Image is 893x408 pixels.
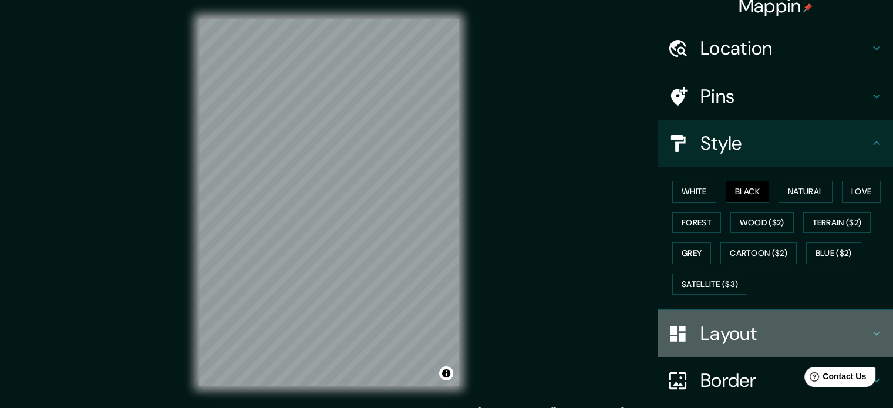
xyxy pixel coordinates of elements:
button: Cartoon ($2) [720,242,797,264]
iframe: Help widget launcher [788,362,880,395]
button: White [672,181,716,203]
h4: Pins [700,85,870,108]
button: Satellite ($3) [672,274,747,295]
h4: Location [700,36,870,60]
button: Grey [672,242,711,264]
h4: Border [700,369,870,392]
div: Pins [658,73,893,120]
button: Blue ($2) [806,242,861,264]
div: Style [658,120,893,167]
img: pin-icon.png [803,3,813,12]
button: Love [842,181,881,203]
button: Toggle attribution [439,366,453,380]
button: Forest [672,212,721,234]
button: Wood ($2) [730,212,794,234]
canvas: Map [199,19,459,386]
h4: Style [700,131,870,155]
div: Layout [658,310,893,357]
h4: Layout [700,322,870,345]
div: Location [658,25,893,72]
div: Border [658,357,893,404]
button: Natural [779,181,833,203]
button: Terrain ($2) [803,212,871,234]
button: Black [726,181,770,203]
